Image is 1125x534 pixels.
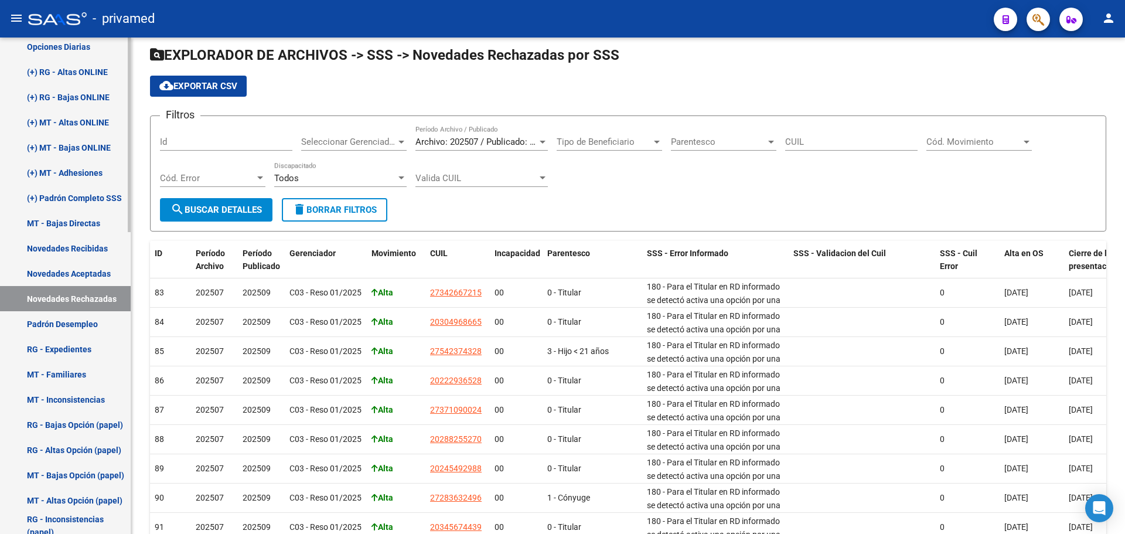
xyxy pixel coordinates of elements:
[243,376,271,385] span: 202509
[547,522,581,532] span: 0 - Titular
[289,405,362,414] span: C03 - Reso 01/2025
[495,286,538,300] div: 00
[495,249,540,258] span: Incapacidad
[547,317,581,326] span: 0 - Titular
[490,241,543,280] datatable-header-cell: Incapacidad
[557,137,652,147] span: Tipo de Beneficiario
[289,317,362,326] span: C03 - Reso 01/2025
[155,249,162,258] span: ID
[430,405,482,414] span: 27371090024
[1004,493,1028,502] span: [DATE]
[430,317,482,326] span: 20304968665
[371,288,393,297] strong: Alta
[547,249,590,258] span: Parentesco
[155,522,164,532] span: 91
[430,288,482,297] span: 27342667215
[171,202,185,216] mat-icon: search
[926,137,1021,147] span: Cód. Movimiento
[430,249,448,258] span: CUIL
[647,341,780,390] span: 180 - Para el Titular en RD informado se detectó activa una opción por una obra social diferente ...
[789,241,935,280] datatable-header-cell: SSS - Validacion del Cuil
[430,434,482,444] span: 20288255270
[171,205,262,215] span: Buscar Detalles
[1069,376,1093,385] span: [DATE]
[243,405,271,414] span: 202509
[289,434,362,444] span: C03 - Reso 01/2025
[289,346,362,356] span: C03 - Reso 01/2025
[495,345,538,358] div: 00
[93,6,155,32] span: - privamed
[367,241,425,280] datatable-header-cell: Movimiento
[940,522,945,532] span: 0
[243,346,271,356] span: 202509
[1004,405,1028,414] span: [DATE]
[371,376,393,385] strong: Alta
[547,346,609,356] span: 3 - Hijo < 21 años
[1069,346,1093,356] span: [DATE]
[1069,249,1118,271] span: Cierre de la presentación
[1004,464,1028,473] span: [DATE]
[289,288,362,297] span: C03 - Reso 01/2025
[1004,376,1028,385] span: [DATE]
[1069,288,1093,297] span: [DATE]
[647,458,780,507] span: 180 - Para el Titular en RD informado se detectó activa una opción por una obra social diferente ...
[289,249,336,258] span: Gerenciador
[292,205,377,215] span: Borrar Filtros
[155,376,164,385] span: 86
[160,173,255,183] span: Cód. Error
[430,464,482,473] span: 20245492988
[289,493,362,502] span: C03 - Reso 01/2025
[371,493,393,502] strong: Alta
[196,376,224,385] span: 202507
[285,241,367,280] datatable-header-cell: Gerenciador
[495,433,538,446] div: 00
[150,47,619,63] span: EXPLORADOR DE ARCHIVOS -> SSS -> Novedades Rechazadas por SSS
[155,346,164,356] span: 85
[159,79,173,93] mat-icon: cloud_download
[289,376,362,385] span: C03 - Reso 01/2025
[1004,346,1028,356] span: [DATE]
[430,376,482,385] span: 20222936528
[547,376,581,385] span: 0 - Titular
[1069,434,1093,444] span: [DATE]
[495,491,538,505] div: 00
[547,493,590,502] span: 1 - Cónyuge
[940,249,977,271] span: SSS - Cuil Error
[243,288,271,297] span: 202509
[243,434,271,444] span: 202509
[243,464,271,473] span: 202509
[238,241,285,280] datatable-header-cell: Período Publicado
[191,241,238,280] datatable-header-cell: Período Archivo
[940,317,945,326] span: 0
[1004,249,1044,258] span: Alta en OS
[371,317,393,326] strong: Alta
[547,405,581,414] span: 0 - Titular
[289,522,362,532] span: C03 - Reso 01/2025
[940,434,945,444] span: 0
[495,462,538,475] div: 00
[1085,494,1113,522] div: Open Intercom Messenger
[196,346,224,356] span: 202507
[935,241,1000,280] datatable-header-cell: SSS - Cuil Error
[1004,317,1028,326] span: [DATE]
[547,434,581,444] span: 0 - Titular
[274,173,299,183] span: Todos
[243,522,271,532] span: 202509
[289,464,362,473] span: C03 - Reso 01/2025
[150,76,247,97] button: Exportar CSV
[155,434,164,444] span: 88
[155,493,164,502] span: 90
[547,464,581,473] span: 0 - Titular
[940,376,945,385] span: 0
[371,249,416,258] span: Movimiento
[495,521,538,534] div: 00
[415,137,558,147] span: Archivo: 202507 / Publicado: 202509
[647,399,780,448] span: 180 - Para el Titular en RD informado se detectó activa una opción por una obra social diferente ...
[1004,434,1028,444] span: [DATE]
[155,288,164,297] span: 83
[371,346,393,356] strong: Alta
[196,522,224,532] span: 202507
[371,434,393,444] strong: Alta
[196,464,224,473] span: 202507
[155,317,164,326] span: 84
